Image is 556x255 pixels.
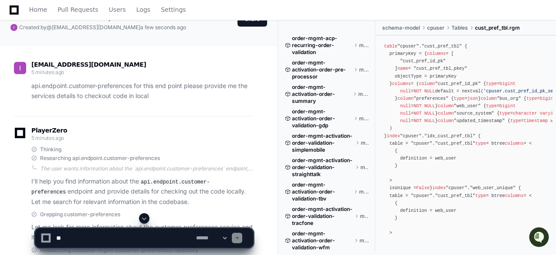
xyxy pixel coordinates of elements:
span: character [513,111,537,116]
span: table [384,44,397,49]
span: type [454,96,465,101]
span: Logs [136,7,150,12]
span: Created by [19,24,186,31]
span: column [438,118,454,123]
span: null [400,88,411,94]
span: Users [109,7,126,12]
span: Thinking [40,146,61,153]
span: type [510,118,521,123]
span: NULL [424,118,435,123]
span: False [416,185,430,190]
button: Start new chat [148,68,159,78]
span: NOT [414,118,421,123]
span: type [475,193,486,198]
span: Settings [161,7,186,12]
span: order-mgmt-activation-order-validation-tracfone [292,206,353,227]
span: order-mgmt-activation-order-summary [292,84,351,105]
span: column [419,81,435,86]
span: schema-model [382,24,420,31]
iframe: Open customer support [528,226,552,250]
span: master [358,91,369,98]
span: NOT [414,88,421,94]
span: null [400,111,411,116]
span: Grepping customer-preferences [40,211,120,218]
img: 1756235613930-3d25f9e4-fa56-45dd-b3ad-e072dfbd1548 [9,65,24,81]
span: order-mgmt-acp-recurring-order-validation [292,35,352,56]
img: PlayerZero [9,9,26,26]
span: master [360,213,369,220]
span: columns [427,51,446,56]
span: bigint [499,81,515,86]
span: index [387,133,400,139]
span: Tables [451,24,468,31]
span: order-mgmt-activation-order-pre-processor [292,59,352,80]
span: PlayerZero [31,128,67,133]
span: Home [29,7,47,12]
span: columns [392,81,411,86]
span: order-mgmt-activation-order-validation-simplemobile [292,133,354,153]
div: Start new chat [30,65,143,74]
span: a few seconds ago [140,24,186,31]
span: master [361,139,369,146]
span: master [359,115,369,122]
span: 5 minutes ago [31,135,64,141]
div: We're offline, but we'll be back soon! [30,74,126,81]
span: bigint [540,96,556,101]
span: NULL [424,111,435,116]
div: Welcome [9,35,159,49]
span: type [486,81,497,86]
span: order-mgmt-activation-order-validation-tbv [292,181,352,202]
span: column [397,96,414,101]
div: The user wants information about the `api.endpoint.customer-preferences` endpoint, specifically d... [40,165,253,172]
span: master [359,188,369,195]
span: timestamp [524,118,548,123]
span: column [438,103,454,109]
span: null [400,118,411,123]
span: Researching api.endpoint.customer-preferences [40,155,160,162]
span: NOT [414,103,421,109]
span: NULL [424,103,435,109]
p: api.endpoint.customer-preferences for this end point please provide me the services details to ch... [31,81,253,101]
span: cpuser [427,24,444,31]
div: "cpuser"."cust_pref_tbl" { primaryKey = { = [ "cust_pref_id_pk" ] = "cust_pref_tbl_pkey" objectTy... [384,43,547,244]
span: column [481,96,497,101]
span: [EMAIL_ADDRESS][DOMAIN_NAME] [31,61,146,68]
span: type [486,103,497,109]
span: columns [505,141,524,146]
p: I'll help you find information about the endpoint and provide details for checking out the code l... [31,177,253,207]
img: ACg8ocK06T5W5ieIBhCCM0tfyQNGGH5PDXS7xz9geUINmv1x5Pp94A=s96-c [10,24,17,31]
span: master [360,164,369,171]
span: Pull Requests [58,7,98,12]
span: order-mgmt-activation-order-validation-straighttalk [292,157,353,178]
span: master [359,42,369,49]
span: json [467,96,478,101]
span: column [438,111,454,116]
span: type [475,141,486,146]
img: ACg8ocK06T5W5ieIBhCCM0tfyQNGGH5PDXS7xz9geUINmv1x5Pp94A=s96-c [14,62,26,74]
span: [EMAIL_ADDRESS][DOMAIN_NAME] [52,24,140,31]
span: Pylon [87,92,105,98]
span: name [397,66,408,71]
span: bigint [499,103,515,109]
span: @ [47,24,52,31]
span: columns [505,193,524,198]
a: Powered byPylon [61,91,105,98]
span: type [526,96,537,101]
span: cust_pref_tbl.rgm [475,24,520,31]
span: NULL [424,88,435,94]
span: index [432,185,446,190]
span: NOT [414,111,421,116]
span: null [400,103,411,109]
span: 5 minutes ago [31,69,64,75]
span: type [499,111,510,116]
span: master [359,66,369,73]
span: order-mgmt-activation-order-validation-gdp [292,108,352,129]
